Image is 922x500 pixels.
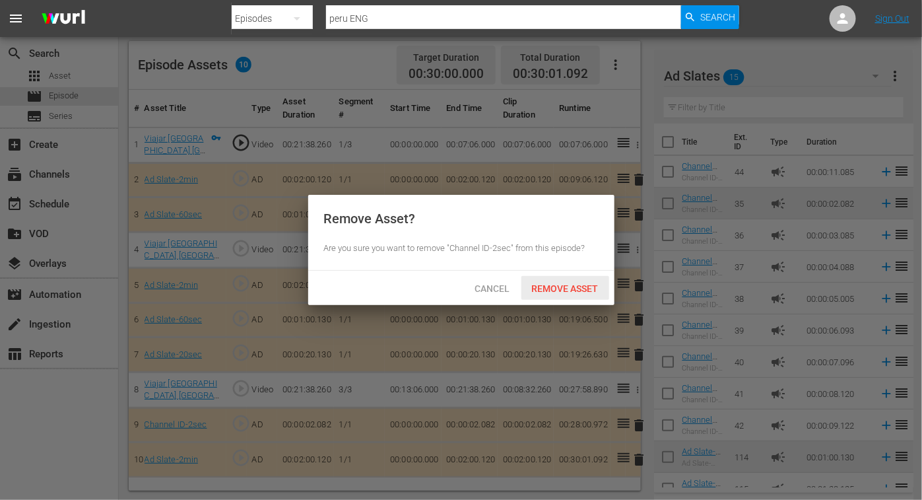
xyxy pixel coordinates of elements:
button: Cancel [463,276,521,300]
button: Remove Asset [521,276,609,300]
span: Remove Asset [521,283,609,294]
div: Are you sure you want to remove "Channel ID-2sec" from this episode? [324,242,599,255]
img: ans4CAIJ8jUAAAAAAAAAAAAAAAAAAAAAAAAgQb4GAAAAAAAAAAAAAAAAAAAAAAAAJMjXAAAAAAAAAAAAAAAAAAAAAAAAgAT5G... [32,3,95,34]
button: Search [681,5,739,29]
span: Search [700,5,735,29]
span: Cancel [464,283,520,294]
span: menu [8,11,24,26]
a: Sign Out [875,13,909,24]
div: Remove Asset? [324,211,416,227]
